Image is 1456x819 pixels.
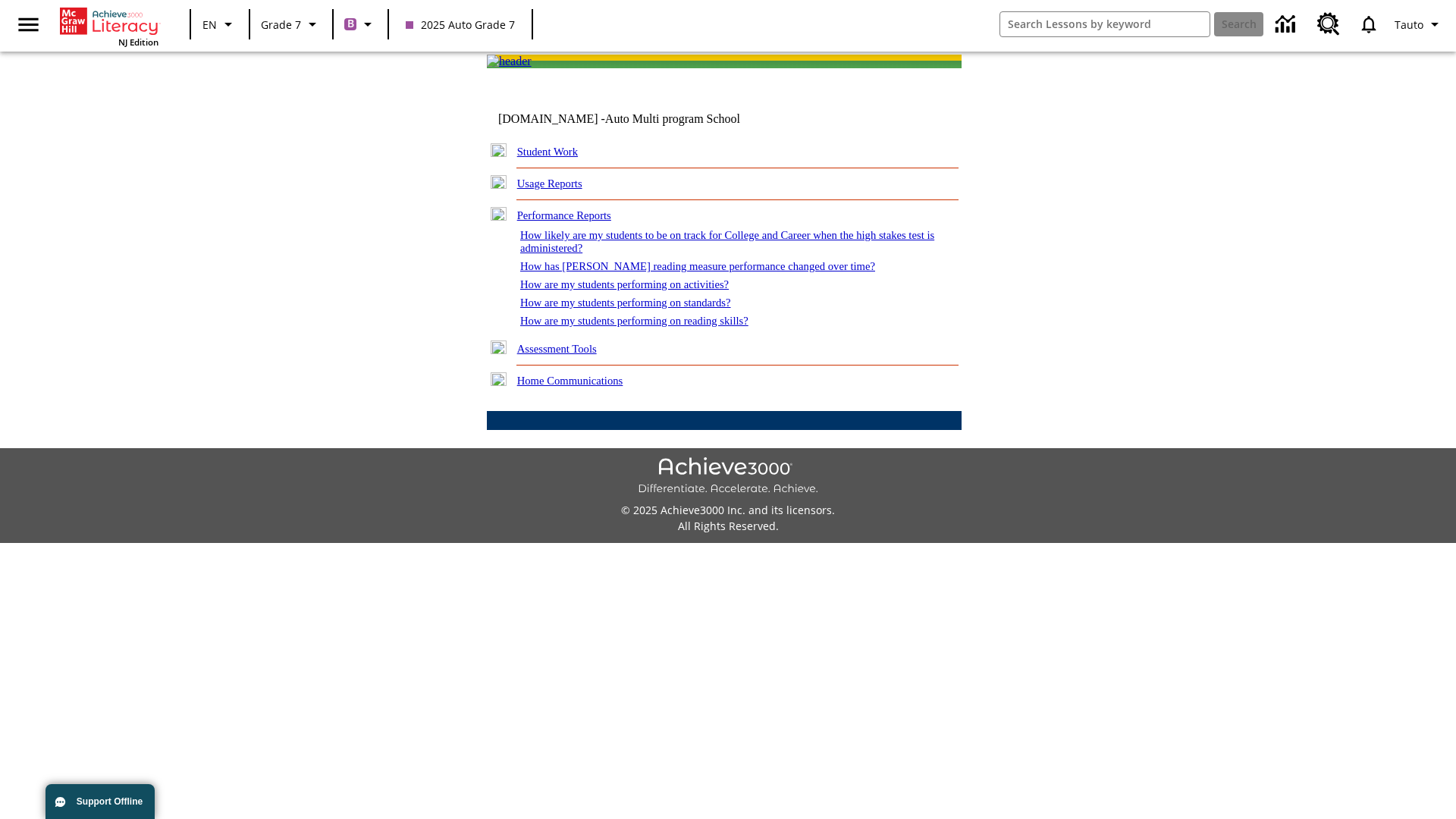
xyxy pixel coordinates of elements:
[517,146,578,158] a: Student Work
[45,784,155,819] button: Support Offline
[491,207,507,221] img: minus.gif
[1308,4,1349,45] a: Resource Center, Will open in new tab
[498,112,777,126] td: [DOMAIN_NAME] -
[255,11,328,38] button: Grade: Grade 7, Select a grade
[517,343,597,355] a: Assessment Tools
[520,278,729,290] a: How are my students performing on activities?
[6,2,51,47] button: Open side menu
[491,143,507,157] img: plus.gif
[261,17,301,33] span: Grade 7
[520,297,731,309] a: How are my students performing on standards?
[406,17,515,33] span: 2025 Auto Grade 7
[1349,5,1389,44] a: Notifications
[60,5,158,48] div: Home
[517,375,623,387] a: Home Communications
[202,17,217,33] span: EN
[491,175,507,189] img: plus.gif
[1389,11,1450,38] button: Profile/Settings
[338,11,383,38] button: Boost Class color is purple. Change class color
[517,209,611,221] a: Performance Reports
[487,55,532,68] img: header
[520,229,934,254] a: How likely are my students to be on track for College and Career when the high stakes test is adm...
[1395,17,1423,33] span: Tauto
[1000,12,1210,36] input: search field
[520,315,748,327] a: How are my students performing on reading skills?
[196,11,244,38] button: Language: EN, Select a language
[605,112,740,125] nobr: Auto Multi program School
[491,372,507,386] img: plus.gif
[1266,4,1308,45] a: Data Center
[491,340,507,354] img: plus.gif
[118,36,158,48] span: NJ Edition
[517,177,582,190] a: Usage Reports
[638,457,818,496] img: Achieve3000 Differentiate Accelerate Achieve
[77,796,143,807] span: Support Offline
[347,14,354,33] span: B
[520,260,875,272] a: How has [PERSON_NAME] reading measure performance changed over time?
